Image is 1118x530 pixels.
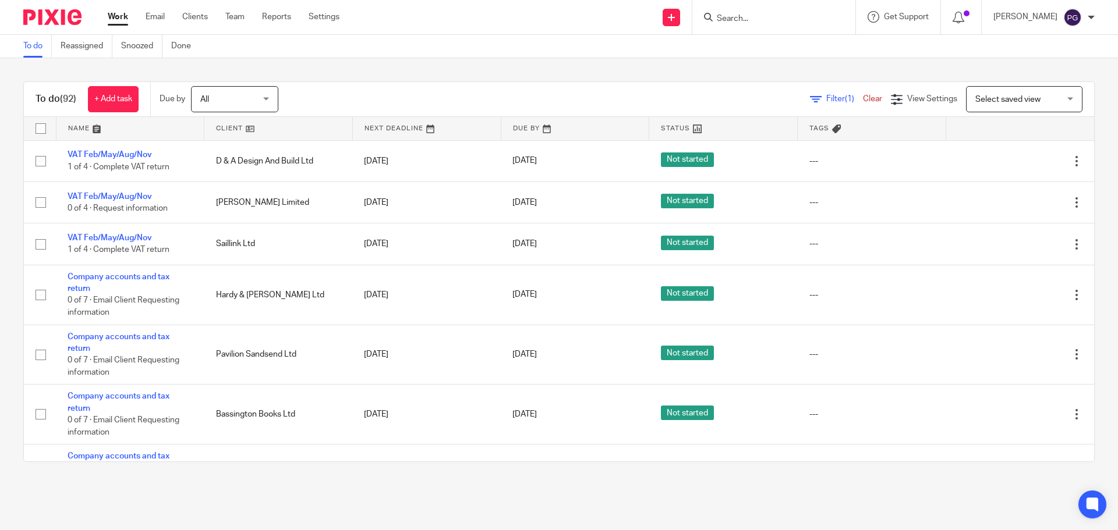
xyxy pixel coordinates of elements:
a: Company accounts and tax return [68,392,169,412]
a: Company accounts and tax return [68,333,169,353]
div: --- [809,155,935,167]
a: Snoozed [121,35,162,58]
input: Search [716,14,820,24]
span: [DATE] [512,240,537,248]
span: Not started [661,236,714,250]
span: [DATE] [512,198,537,207]
a: Company accounts and tax return [68,452,169,472]
td: Rumour Records Ltd [204,444,353,504]
h1: To do [36,93,76,105]
div: --- [809,408,935,420]
div: --- [809,348,935,360]
td: [DATE] [352,385,501,444]
div: --- [809,289,935,301]
img: svg%3E [1063,8,1082,27]
td: Hardy & [PERSON_NAME] Ltd [204,265,353,325]
td: [DATE] [352,444,501,504]
a: Team [225,11,245,23]
td: [DATE] [352,265,501,325]
a: VAT Feb/May/Aug/Nov [68,193,152,201]
span: Filter [826,95,863,103]
img: Pixie [23,9,82,25]
span: All [200,95,209,104]
span: [DATE] [512,157,537,165]
span: 0 of 7 · Email Client Requesting information [68,297,179,317]
p: Due by [160,93,185,105]
div: --- [809,238,935,250]
a: VAT Feb/May/Aug/Nov [68,234,152,242]
div: --- [809,197,935,208]
span: Not started [661,286,714,301]
td: [DATE] [352,140,501,182]
td: Bassington Books Ltd [204,385,353,444]
span: [DATE] [512,291,537,299]
span: 1 of 4 · Complete VAT return [68,246,169,254]
a: Clear [863,95,882,103]
a: Reports [262,11,291,23]
span: Not started [661,405,714,420]
p: [PERSON_NAME] [993,11,1057,23]
span: 0 of 4 · Request information [68,204,168,212]
a: VAT Feb/May/Aug/Nov [68,151,152,159]
td: Saillink Ltd [204,223,353,265]
a: Done [171,35,200,58]
span: 1 of 4 · Complete VAT return [68,163,169,171]
td: D & A Design And Build Ltd [204,140,353,182]
span: Not started [661,346,714,360]
span: View Settings [907,95,957,103]
a: Company accounts and tax return [68,273,169,293]
span: (1) [845,95,854,103]
a: Email [146,11,165,23]
span: [DATE] [512,350,537,358]
span: 0 of 7 · Email Client Requesting information [68,356,179,376]
span: (92) [60,94,76,104]
a: Clients [182,11,208,23]
span: 0 of 7 · Email Client Requesting information [68,416,179,436]
span: Tags [809,125,829,131]
span: [DATE] [512,410,537,418]
span: Not started [661,152,714,167]
td: [DATE] [352,182,501,223]
td: [DATE] [352,325,501,385]
a: Settings [309,11,339,23]
td: [DATE] [352,223,501,265]
a: To do [23,35,52,58]
a: Reassigned [61,35,112,58]
span: Get Support [884,13,929,21]
span: Select saved view [975,95,1041,104]
a: Work [108,11,128,23]
td: [PERSON_NAME] Limited [204,182,353,223]
a: + Add task [88,86,139,112]
span: Not started [661,194,714,208]
td: Pavilion Sandsend Ltd [204,325,353,385]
